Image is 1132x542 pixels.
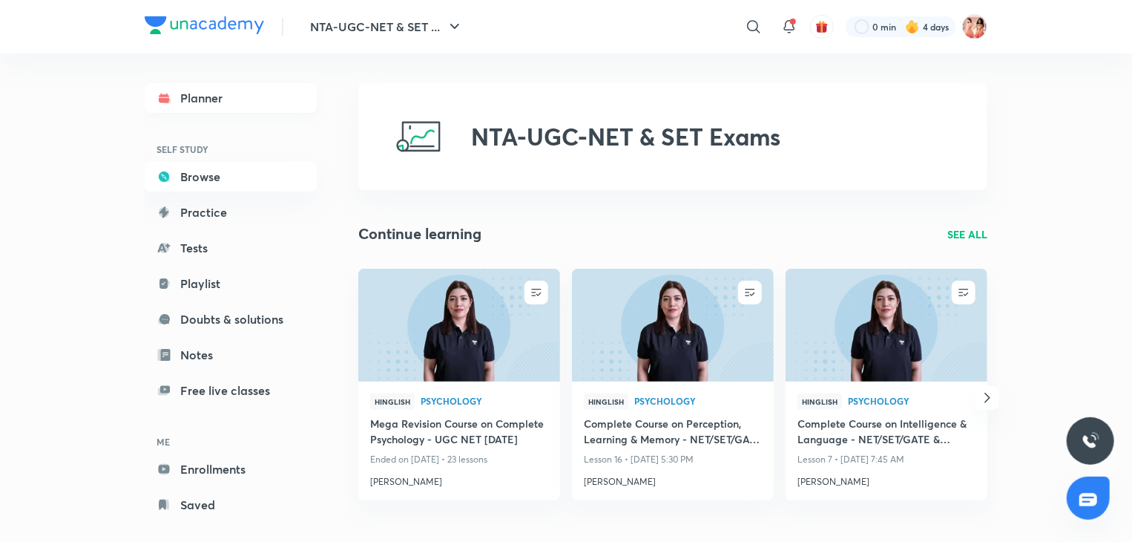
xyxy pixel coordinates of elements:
[145,340,317,370] a: Notes
[370,469,548,489] a: [PERSON_NAME]
[145,197,317,227] a: Practice
[358,223,481,245] h2: Continue learning
[786,269,987,382] a: new-thumbnail
[145,454,317,484] a: Enrollments
[145,233,317,263] a: Tests
[145,429,317,454] h6: ME
[810,15,834,39] button: avatar
[421,396,548,407] a: Psychology
[797,416,975,450] a: Complete Course on Intelligence & Language - NET/SET/GATE & Clinical Psychology
[848,396,975,405] span: Psychology
[358,269,560,382] a: new-thumbnail
[584,416,762,450] a: Complete Course on Perception, Learning & Memory - NET/SET/GATE & Clinical
[145,137,317,162] h6: SELF STUDY
[848,396,975,407] a: Psychology
[145,162,317,192] a: Browse
[797,450,975,469] p: Lesson 7 • [DATE] 7:45 AM
[634,396,762,405] span: Psychology
[301,12,473,42] button: NTA-UGC-NET & SET ...
[145,376,317,405] a: Free live classes
[634,396,762,407] a: Psychology
[370,416,548,450] a: Mega Revision Course on Complete Psychology - UGC NET [DATE]
[797,469,975,489] a: [PERSON_NAME]
[356,267,562,382] img: new-thumbnail
[145,269,317,298] a: Playlist
[905,19,920,34] img: streak
[394,113,441,160] img: NTA-UGC-NET & SET Exams
[145,16,264,38] a: Company Logo
[145,490,317,520] a: Saved
[370,394,415,410] span: Hinglish
[145,16,264,34] img: Company Logo
[145,83,317,113] a: Planner
[947,226,987,242] a: SEE ALL
[584,394,628,410] span: Hinglish
[584,450,762,469] p: Lesson 16 • [DATE] 5:30 PM
[1082,432,1099,450] img: ttu
[815,20,829,33] img: avatar
[145,304,317,334] a: Doubts & solutions
[570,267,775,382] img: new-thumbnail
[584,469,762,489] a: [PERSON_NAME]
[797,394,842,410] span: Hinglish
[421,396,548,405] span: Psychology
[370,450,548,469] p: Ended on [DATE] • 23 lessons
[471,123,780,151] h2: NTA-UGC-NET & SET Exams
[962,14,987,39] img: Rashi Gupta
[572,269,774,382] a: new-thumbnail
[783,267,989,382] img: new-thumbnail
